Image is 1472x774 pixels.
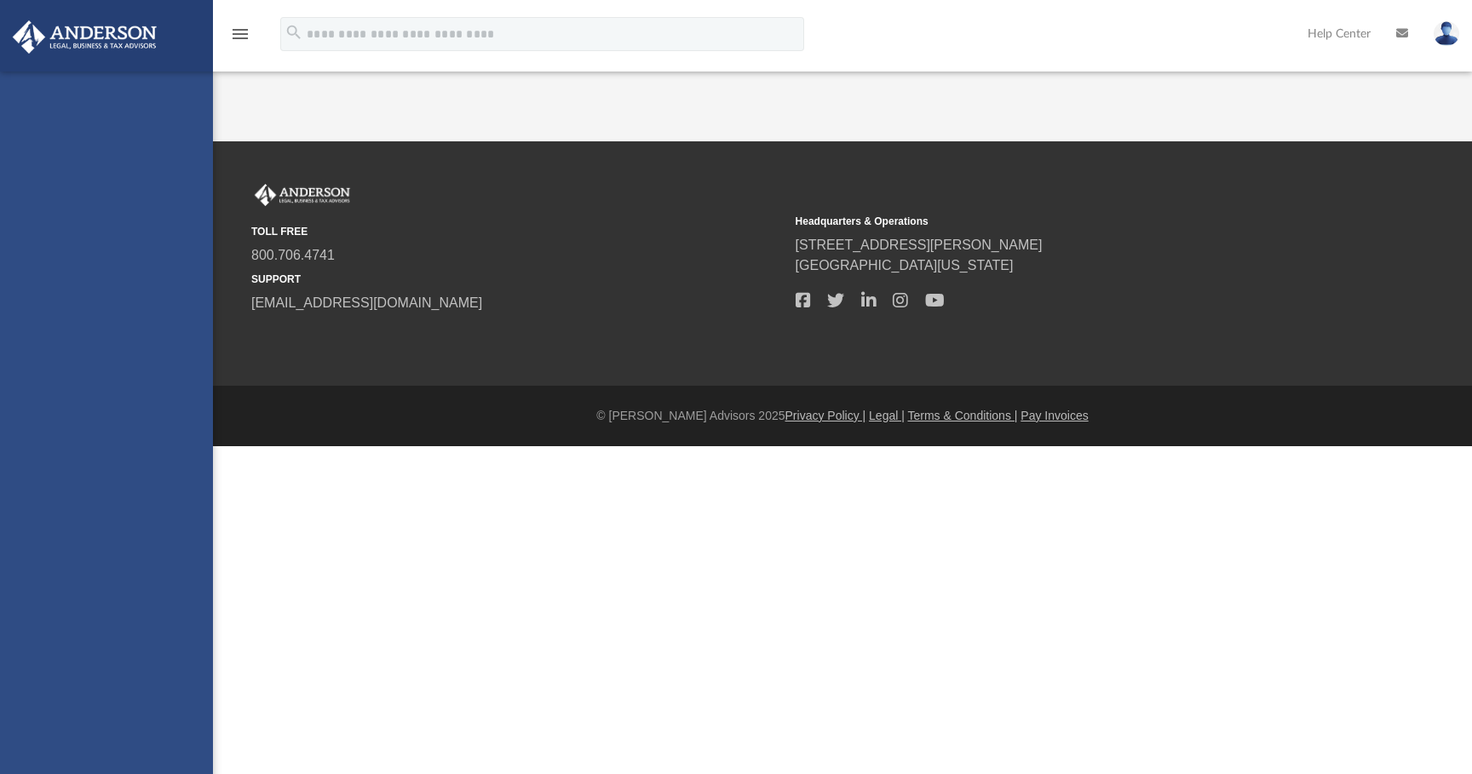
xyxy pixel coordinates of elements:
[785,409,866,422] a: Privacy Policy |
[251,295,482,310] a: [EMAIL_ADDRESS][DOMAIN_NAME]
[230,32,250,44] a: menu
[796,238,1043,252] a: [STREET_ADDRESS][PERSON_NAME]
[1021,409,1088,422] a: Pay Invoices
[213,407,1472,425] div: © [PERSON_NAME] Advisors 2025
[251,272,784,287] small: SUPPORT
[285,23,303,42] i: search
[251,184,354,206] img: Anderson Advisors Platinum Portal
[251,224,784,239] small: TOLL FREE
[796,258,1014,272] a: [GEOGRAPHIC_DATA][US_STATE]
[1434,21,1459,46] img: User Pic
[796,214,1328,229] small: Headquarters & Operations
[908,409,1018,422] a: Terms & Conditions |
[8,20,162,54] img: Anderson Advisors Platinum Portal
[230,24,250,44] i: menu
[869,409,905,422] a: Legal |
[251,248,335,262] a: 800.706.4741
